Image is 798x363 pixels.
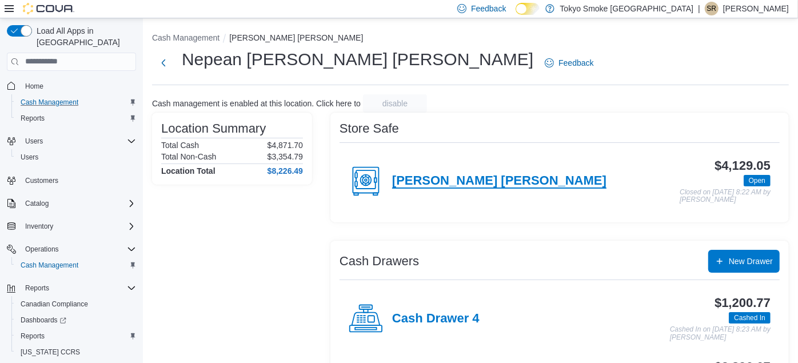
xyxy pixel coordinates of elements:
[21,348,80,357] span: [US_STATE] CCRS
[32,25,136,48] span: Load All Apps in [GEOGRAPHIC_DATA]
[229,33,363,42] button: [PERSON_NAME] [PERSON_NAME]
[25,199,49,208] span: Catalog
[16,297,136,311] span: Canadian Compliance
[25,284,49,293] span: Reports
[2,133,141,149] button: Users
[729,256,773,267] span: New Drawer
[21,220,136,233] span: Inventory
[723,2,789,15] p: [PERSON_NAME]
[21,316,66,325] span: Dashboards
[392,312,480,326] h4: Cash Drawer 4
[516,3,540,15] input: Dark Mode
[382,98,408,109] span: disable
[21,153,38,162] span: Users
[2,280,141,296] button: Reports
[16,329,136,343] span: Reports
[21,300,88,309] span: Canadian Compliance
[16,313,136,327] span: Dashboards
[698,2,700,15] p: |
[540,51,598,74] a: Feedback
[152,51,175,74] button: Next
[25,245,59,254] span: Operations
[558,57,593,69] span: Feedback
[268,152,303,161] p: $3,354.79
[707,2,717,15] span: SR
[21,281,54,295] button: Reports
[161,166,216,175] h4: Location Total
[2,78,141,94] button: Home
[152,33,220,42] button: Cash Management
[471,3,506,14] span: Feedback
[705,2,719,15] div: Shovan Ranjitkar
[21,332,45,341] span: Reports
[21,220,58,233] button: Inventory
[11,296,141,312] button: Canadian Compliance
[21,197,136,210] span: Catalog
[11,312,141,328] a: Dashboards
[25,176,58,185] span: Customers
[16,297,93,311] a: Canadian Compliance
[16,329,49,343] a: Reports
[340,122,399,135] h3: Store Safe
[708,250,780,273] button: New Drawer
[21,79,136,93] span: Home
[392,174,607,189] h4: [PERSON_NAME] [PERSON_NAME]
[16,111,136,125] span: Reports
[11,110,141,126] button: Reports
[340,254,419,268] h3: Cash Drawers
[715,296,771,310] h3: $1,200.77
[161,152,217,161] h6: Total Non-Cash
[21,174,63,188] a: Customers
[152,99,361,108] p: Cash management is enabled at this location. Click here to
[2,172,141,189] button: Customers
[25,137,43,146] span: Users
[16,258,83,272] a: Cash Management
[11,149,141,165] button: Users
[25,82,43,91] span: Home
[11,328,141,344] button: Reports
[268,166,303,175] h4: $8,226.49
[152,32,789,46] nav: An example of EuiBreadcrumbs
[2,218,141,234] button: Inventory
[16,313,71,327] a: Dashboards
[715,159,771,173] h3: $4,129.05
[363,94,427,113] button: disable
[268,141,303,150] p: $4,871.70
[680,189,771,204] p: Closed on [DATE] 8:22 AM by [PERSON_NAME]
[161,141,199,150] h6: Total Cash
[16,150,136,164] span: Users
[21,261,78,270] span: Cash Management
[21,242,136,256] span: Operations
[729,312,771,324] span: Cashed In
[560,2,694,15] p: Tokyo Smoke [GEOGRAPHIC_DATA]
[25,222,53,231] span: Inventory
[670,326,771,341] p: Cashed In on [DATE] 8:23 AM by [PERSON_NAME]
[16,258,136,272] span: Cash Management
[21,281,136,295] span: Reports
[11,257,141,273] button: Cash Management
[2,196,141,212] button: Catalog
[11,344,141,360] button: [US_STATE] CCRS
[21,173,136,188] span: Customers
[21,134,47,148] button: Users
[744,175,771,186] span: Open
[21,79,48,93] a: Home
[21,197,53,210] button: Catalog
[2,241,141,257] button: Operations
[16,95,83,109] a: Cash Management
[11,94,141,110] button: Cash Management
[16,150,43,164] a: Users
[16,95,136,109] span: Cash Management
[21,114,45,123] span: Reports
[749,175,765,186] span: Open
[21,98,78,107] span: Cash Management
[23,3,74,14] img: Cova
[734,313,765,323] span: Cashed In
[16,345,85,359] a: [US_STATE] CCRS
[16,111,49,125] a: Reports
[21,134,136,148] span: Users
[16,345,136,359] span: Washington CCRS
[21,242,63,256] button: Operations
[161,122,266,135] h3: Location Summary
